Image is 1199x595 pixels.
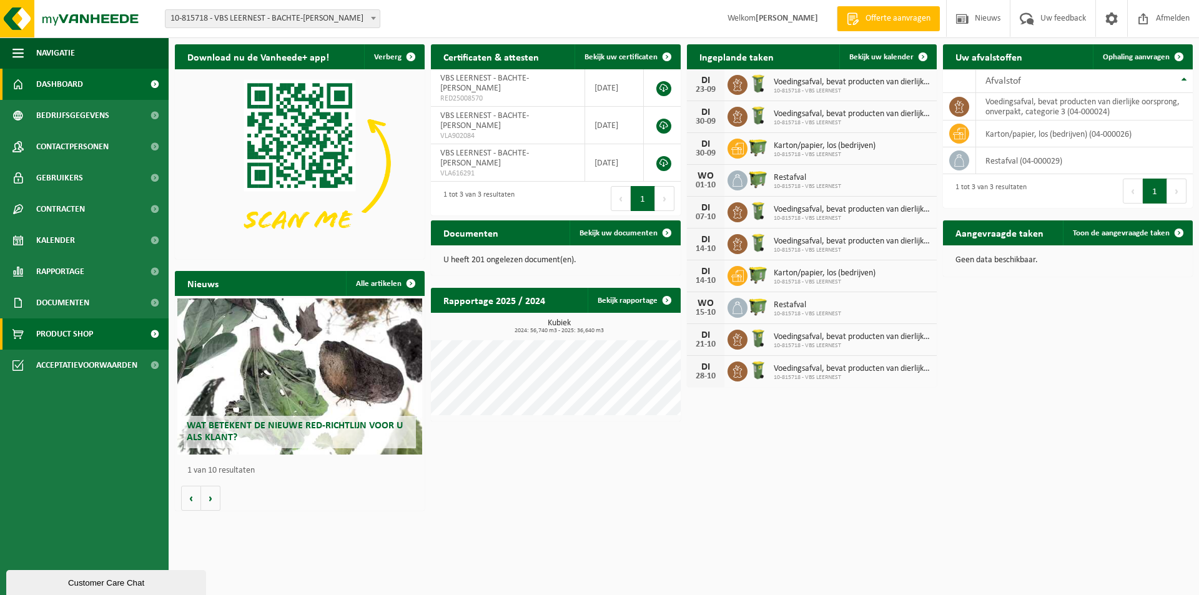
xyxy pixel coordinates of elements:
span: Offerte aanvragen [862,12,934,25]
span: Contactpersonen [36,131,109,162]
img: WB-1100-HPE-GN-51 [748,169,769,190]
span: VBS LEERNEST - BACHTE-[PERSON_NAME] [440,149,529,168]
span: Navigatie [36,37,75,69]
div: 30-09 [693,149,718,158]
button: Next [1167,179,1187,204]
div: DI [693,76,718,86]
button: Previous [1123,179,1143,204]
h2: Uw afvalstoffen [943,44,1035,69]
span: Restafval [774,300,841,310]
span: Dashboard [36,69,83,100]
a: Offerte aanvragen [837,6,940,31]
span: 10-815718 - VBS LEERNEST [774,87,930,95]
span: Karton/papier, los (bedrijven) [774,141,876,151]
h2: Documenten [431,220,511,245]
h2: Nieuws [175,271,231,295]
span: Restafval [774,173,841,183]
span: VLA616291 [440,169,575,179]
span: Acceptatievoorwaarden [36,350,137,381]
span: VLA902084 [440,131,575,141]
img: WB-0140-HPE-GN-50 [748,73,769,94]
button: Previous [611,186,631,211]
p: U heeft 201 ongelezen document(en). [443,256,668,265]
img: WB-1100-HPE-GN-51 [748,296,769,317]
span: Voedingsafval, bevat producten van dierlijke oorsprong, onverpakt, categorie 3 [774,109,930,119]
div: 14-10 [693,245,718,253]
button: Vorige [181,486,201,511]
span: Voedingsafval, bevat producten van dierlijke oorsprong, onverpakt, categorie 3 [774,237,930,247]
td: voedingsafval, bevat producten van dierlijke oorsprong, onverpakt, categorie 3 (04-000024) [976,93,1193,120]
div: WO [693,171,718,181]
p: Geen data beschikbaar. [955,256,1180,265]
div: 23-09 [693,86,718,94]
img: Download de VHEPlus App [175,69,425,257]
span: Bekijk uw certificaten [585,53,658,61]
div: 15-10 [693,308,718,317]
h3: Kubiek [437,319,681,334]
span: Voedingsafval, bevat producten van dierlijke oorsprong, onverpakt, categorie 3 [774,332,930,342]
img: WB-0140-HPE-GN-50 [748,328,769,349]
img: WB-0140-HPE-GN-50 [748,105,769,126]
td: karton/papier, los (bedrijven) (04-000026) [976,120,1193,147]
span: 10-815718 - VBS LEERNEST [774,310,841,318]
img: WB-1100-HPE-GN-51 [748,137,769,158]
a: Ophaling aanvragen [1093,44,1192,69]
div: 1 tot 3 van 3 resultaten [949,177,1027,205]
p: 1 van 10 resultaten [187,466,418,475]
span: Ophaling aanvragen [1103,53,1170,61]
div: DI [693,330,718,340]
a: Bekijk rapportage [588,288,679,313]
span: Karton/papier, los (bedrijven) [774,268,876,278]
h2: Aangevraagde taken [943,220,1056,245]
span: 10-815718 - VBS LEERNEST - BACHTE-MARIA-LEERNE [165,10,380,27]
span: Voedingsafval, bevat producten van dierlijke oorsprong, onverpakt, categorie 3 [774,364,930,374]
span: 10-815718 - VBS LEERNEST [774,247,930,254]
div: 28-10 [693,372,718,381]
h2: Rapportage 2025 / 2024 [431,288,558,312]
span: Gebruikers [36,162,83,194]
button: 1 [631,186,655,211]
span: 10-815718 - VBS LEERNEST [774,151,876,159]
div: 07-10 [693,213,718,222]
a: Bekijk uw documenten [570,220,679,245]
span: Wat betekent de nieuwe RED-richtlijn voor u als klant? [187,421,403,443]
img: WB-0140-HPE-GN-50 [748,360,769,381]
span: Contracten [36,194,85,225]
button: Volgende [201,486,220,511]
span: Toon de aangevraagde taken [1073,229,1170,237]
div: 1 tot 3 van 3 resultaten [437,185,515,212]
a: Bekijk uw kalender [839,44,935,69]
div: DI [693,362,718,372]
button: Verberg [364,44,423,69]
span: Verberg [374,53,402,61]
h2: Certificaten & attesten [431,44,551,69]
div: DI [693,107,718,117]
div: DI [693,203,718,213]
span: Voedingsafval, bevat producten van dierlijke oorsprong, onverpakt, categorie 3 [774,77,930,87]
a: Alle artikelen [346,271,423,296]
button: 1 [1143,179,1167,204]
span: Documenten [36,287,89,318]
span: 10-815718 - VBS LEERNEST [774,119,930,127]
span: RED25008570 [440,94,575,104]
h2: Ingeplande taken [687,44,786,69]
span: Voedingsafval, bevat producten van dierlijke oorsprong, onverpakt, categorie 3 [774,205,930,215]
span: Afvalstof [985,76,1021,86]
span: VBS LEERNEST - BACHTE-[PERSON_NAME] [440,74,529,93]
span: Rapportage [36,256,84,287]
iframe: chat widget [6,568,209,595]
td: [DATE] [585,69,644,107]
div: 21-10 [693,340,718,349]
span: 10-815718 - VBS LEERNEST [774,278,876,286]
div: 30-09 [693,117,718,126]
div: DI [693,267,718,277]
span: 10-815718 - VBS LEERNEST [774,342,930,350]
h2: Download nu de Vanheede+ app! [175,44,342,69]
span: Product Shop [36,318,93,350]
a: Wat betekent de nieuwe RED-richtlijn voor u als klant? [177,298,422,455]
button: Next [655,186,674,211]
td: [DATE] [585,144,644,182]
span: 10-815718 - VBS LEERNEST [774,215,930,222]
div: DI [693,139,718,149]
